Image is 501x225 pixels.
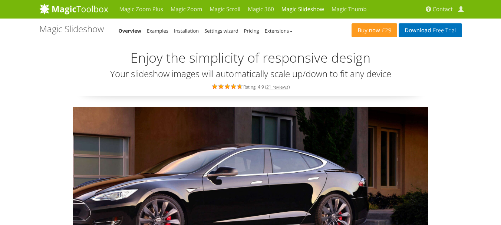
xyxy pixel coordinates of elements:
a: Extensions [265,27,293,34]
a: Overview [119,27,142,34]
span: £29 [380,27,392,33]
a: 21 reviews [266,84,289,90]
a: Buy now£29 [352,23,397,37]
a: Pricing [244,27,259,34]
h3: Your slideshow images will automatically scale up/down to fit any device [39,69,462,79]
a: Settings wizard [204,27,238,34]
span: Contact [433,6,453,13]
img: MagicToolbox.com - Image tools for your website [39,3,108,14]
a: Installation [174,27,199,34]
div: Rating: 4.9 ( ) [39,82,462,90]
span: Free Trial [431,27,456,33]
h1: Magic Slideshow [39,24,104,34]
h2: Enjoy the simplicity of responsive design [39,50,462,65]
a: Examples [147,27,168,34]
a: DownloadFree Trial [399,23,462,37]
